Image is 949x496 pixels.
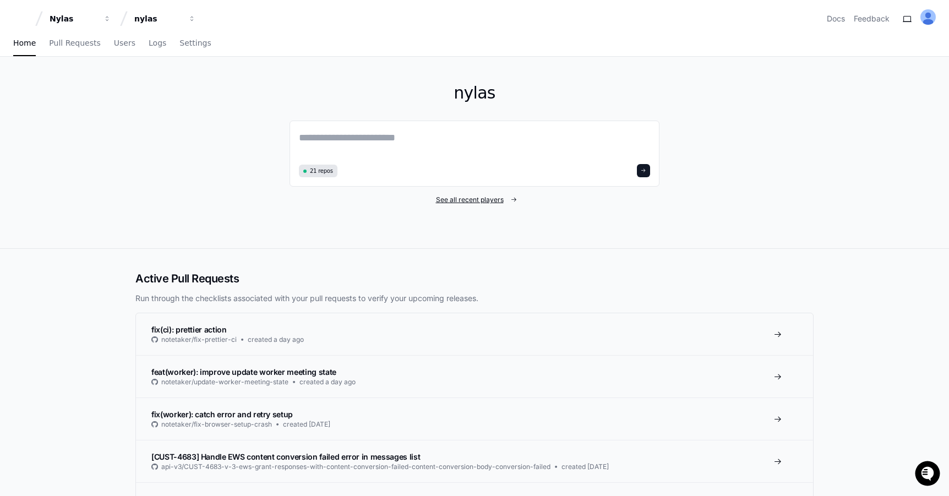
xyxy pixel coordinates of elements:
[151,325,227,334] span: fix(ci): prettier action
[134,13,182,24] div: nylas
[827,13,845,24] a: Docs
[290,83,659,103] h1: nylas
[161,335,237,344] span: notetaker/fix-prettier-ci
[161,378,288,386] span: notetaker/update-worker-meeting-state
[130,9,200,29] button: nylas
[854,13,890,24] button: Feedback
[151,410,293,419] span: fix(worker): catch error and retry setup
[299,378,356,386] span: created a day ago
[187,85,200,99] button: Start new chat
[37,82,181,93] div: Start new chat
[248,335,304,344] span: created a day ago
[161,420,272,429] span: notetaker/fix-browser-setup-crash
[49,40,100,46] span: Pull Requests
[136,397,813,440] a: fix(worker): catch error and retry setupnotetaker/fix-browser-setup-crashcreated [DATE]
[914,460,943,489] iframe: Open customer support
[11,11,33,33] img: PlayerZero
[561,462,609,471] span: created [DATE]
[110,116,133,124] span: Pylon
[135,271,814,286] h2: Active Pull Requests
[161,462,550,471] span: api-v3/CUST-4683-v-3-ews-grant-responses-with-content-conversion-failed-content-conversion-body-c...
[37,93,144,102] div: We're offline, we'll be back soon
[13,31,36,56] a: Home
[149,40,166,46] span: Logs
[151,367,336,377] span: feat(worker): improve update worker meeting state
[283,420,330,429] span: created [DATE]
[151,452,420,461] span: [CUST-4683] Handle EWS content conversion failed error in messages list
[11,44,200,62] div: Welcome
[136,355,813,397] a: feat(worker): improve update worker meeting statenotetaker/update-worker-meeting-statecreated a d...
[290,195,659,204] a: See all recent players
[136,440,813,482] a: [CUST-4683] Handle EWS content conversion failed error in messages listapi-v3/CUST-4683-v-3-ews-g...
[49,31,100,56] a: Pull Requests
[310,167,333,175] span: 21 repos
[179,31,211,56] a: Settings
[11,82,31,102] img: 1736555170064-99ba0984-63c1-480f-8ee9-699278ef63ed
[136,313,813,355] a: fix(ci): prettier actionnotetaker/fix-prettier-cicreated a day ago
[114,40,135,46] span: Users
[114,31,135,56] a: Users
[436,195,504,204] span: See all recent players
[78,115,133,124] a: Powered byPylon
[45,9,116,29] button: Nylas
[179,40,211,46] span: Settings
[50,13,97,24] div: Nylas
[135,293,814,304] p: Run through the checklists associated with your pull requests to verify your upcoming releases.
[920,9,936,25] img: ALV-UjU-Uivu_cc8zlDcn2c9MNEgVYayUocKx0gHV_Yy_SMunaAAd7JZxK5fgww1Mi-cdUJK5q-hvUHnPErhbMG5W0ta4bF9-...
[149,31,166,56] a: Logs
[13,40,36,46] span: Home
